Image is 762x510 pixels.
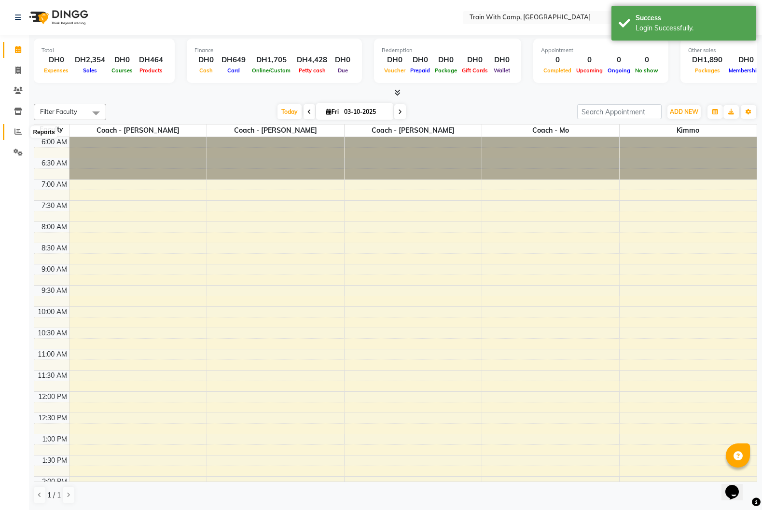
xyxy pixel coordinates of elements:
[194,46,354,55] div: Finance
[69,124,207,137] span: Coach - [PERSON_NAME]
[42,55,71,66] div: DH0
[42,46,167,55] div: Total
[693,67,722,74] span: Packages
[432,55,459,66] div: DH0
[341,105,389,119] input: 2025-10-03
[42,67,71,74] span: Expenses
[667,105,701,119] button: ADD NEW
[620,124,757,137] span: Kimmo
[109,55,135,66] div: DH0
[40,264,69,275] div: 9:00 AM
[277,104,302,119] span: Today
[541,55,574,66] div: 0
[721,471,752,500] iframe: chat widget
[432,67,459,74] span: Package
[249,55,293,66] div: DH1,705
[225,67,242,74] span: Card
[382,67,408,74] span: Voucher
[670,108,698,115] span: ADD NEW
[636,23,749,33] div: Login Successfully.
[194,55,218,66] div: DH0
[40,108,77,115] span: Filter Faculty
[197,67,215,74] span: Cash
[296,67,328,74] span: Petty cash
[345,124,482,137] span: Coach - [PERSON_NAME]
[577,104,662,119] input: Search Appointment
[71,55,109,66] div: DH2,354
[574,67,605,74] span: Upcoming
[30,126,57,138] div: Reports
[633,67,661,74] span: No show
[459,67,490,74] span: Gift Cards
[636,13,749,23] div: Success
[574,55,605,66] div: 0
[40,179,69,190] div: 7:00 AM
[36,392,69,402] div: 12:00 PM
[324,108,341,115] span: Fri
[47,490,61,500] span: 1 / 1
[40,158,69,168] div: 6:30 AM
[36,371,69,381] div: 11:30 AM
[382,55,408,66] div: DH0
[335,67,350,74] span: Due
[382,46,513,55] div: Redemption
[408,67,432,74] span: Prepaid
[135,55,167,66] div: DH464
[605,67,633,74] span: Ongoing
[541,67,574,74] span: Completed
[408,55,432,66] div: DH0
[40,477,69,487] div: 2:00 PM
[40,201,69,211] div: 7:30 AM
[459,55,490,66] div: DH0
[249,67,293,74] span: Online/Custom
[40,137,69,147] div: 6:00 AM
[36,349,69,359] div: 11:00 AM
[40,455,69,466] div: 1:30 PM
[109,67,135,74] span: Courses
[633,55,661,66] div: 0
[541,46,661,55] div: Appointment
[137,67,165,74] span: Products
[490,55,513,66] div: DH0
[331,55,354,66] div: DH0
[293,55,331,66] div: DH4,428
[40,286,69,296] div: 9:30 AM
[36,413,69,423] div: 12:30 PM
[40,243,69,253] div: 8:30 AM
[40,434,69,444] div: 1:00 PM
[207,124,344,137] span: Coach - [PERSON_NAME]
[688,55,726,66] div: DH1,890
[36,307,69,317] div: 10:00 AM
[605,55,633,66] div: 0
[491,67,513,74] span: Wallet
[36,328,69,338] div: 10:30 AM
[81,67,99,74] span: Sales
[218,55,249,66] div: DH649
[25,4,91,31] img: logo
[40,222,69,232] div: 8:00 AM
[482,124,619,137] span: Coach - Mo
